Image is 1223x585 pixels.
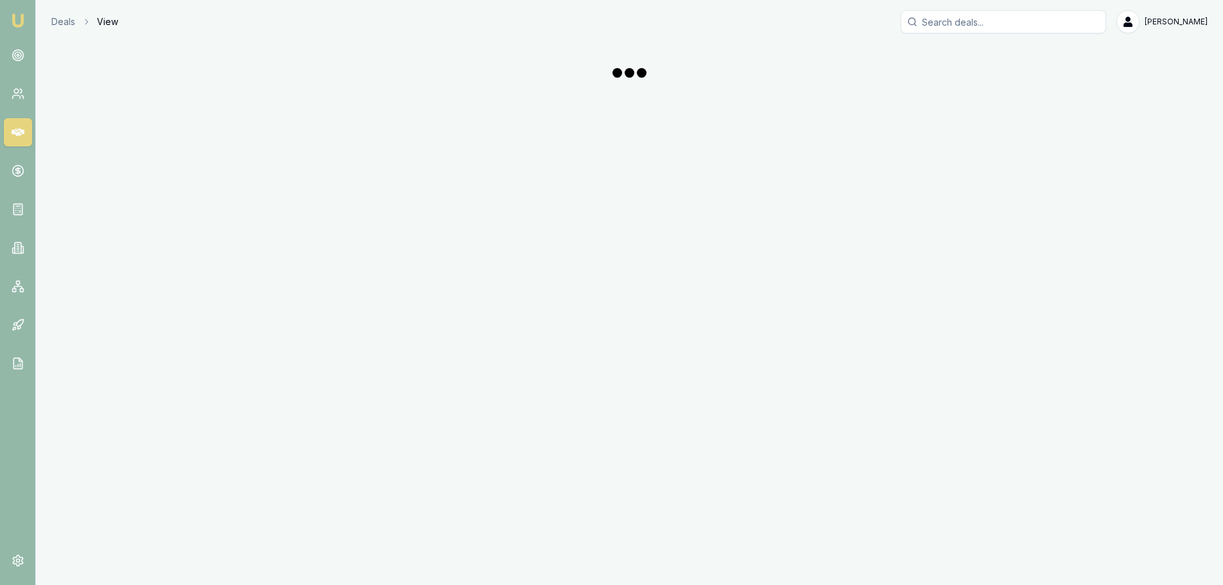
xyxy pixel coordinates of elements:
[901,10,1106,33] input: Search deals
[97,15,118,28] span: View
[51,15,75,28] a: Deals
[51,15,118,28] nav: breadcrumb
[1145,17,1208,27] span: [PERSON_NAME]
[10,13,26,28] img: emu-icon-u.png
